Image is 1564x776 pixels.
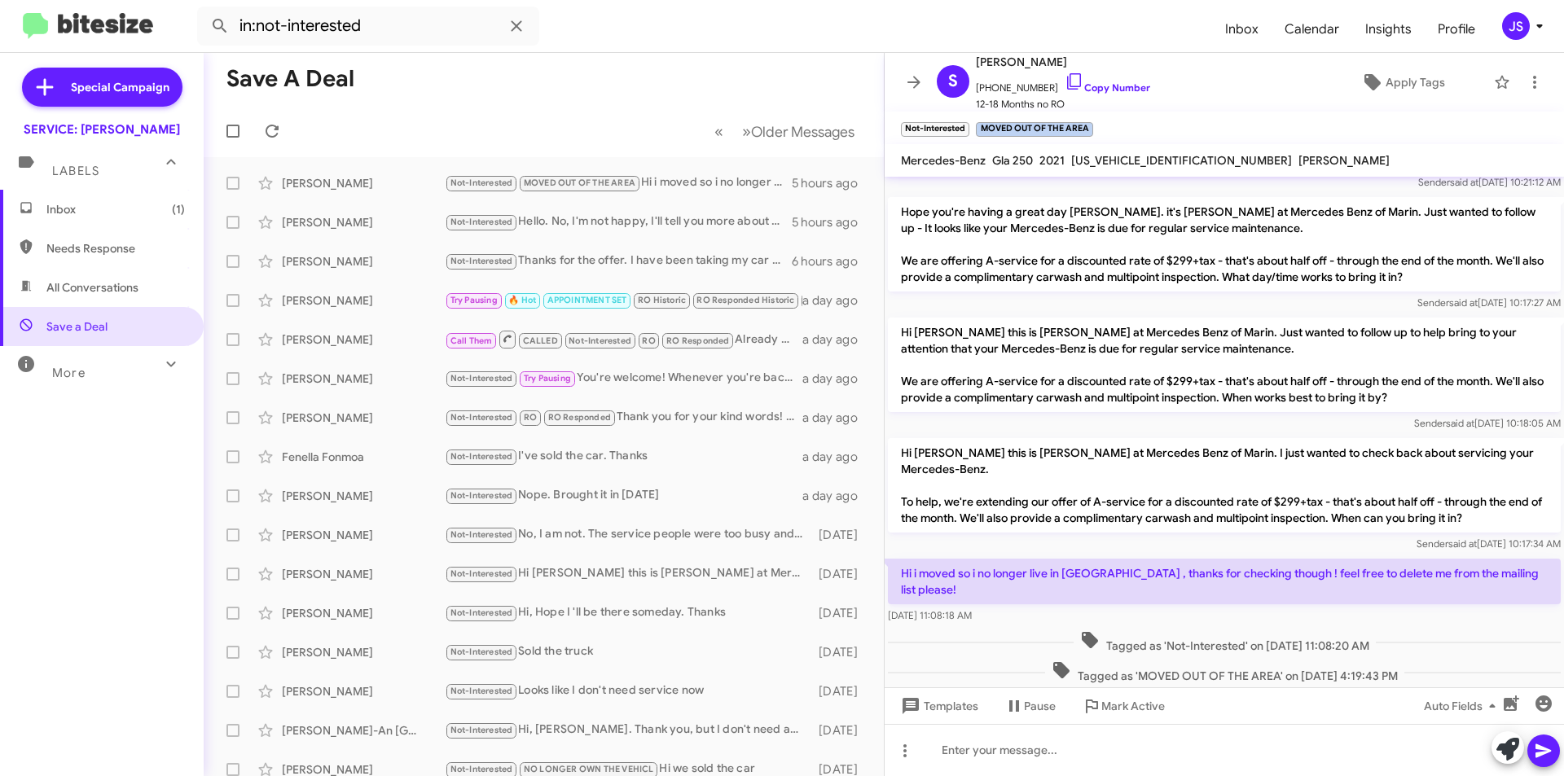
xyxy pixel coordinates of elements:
[445,642,811,661] div: Sold the truck
[282,253,445,270] div: [PERSON_NAME]
[547,295,627,305] span: APPOINTMENT SET
[548,412,611,423] span: RO Responded
[450,412,513,423] span: Not-Interested
[450,335,493,346] span: Call Them
[888,609,972,621] span: [DATE] 11:08:18 AM
[524,178,635,188] span: MOVED OUT OF THE AREA
[1488,12,1546,40] button: JS
[802,292,871,309] div: a day ago
[802,449,871,465] div: a day ago
[282,292,445,309] div: [PERSON_NAME]
[976,96,1150,112] span: 12-18 Months no RO
[445,682,811,700] div: Looks like I don't need service now
[450,178,513,188] span: Not-Interested
[524,373,571,384] span: Try Pausing
[792,214,871,230] div: 5 hours ago
[811,683,871,699] div: [DATE]
[569,335,631,346] span: Not-Interested
[197,7,539,46] input: Search
[71,79,169,95] span: Special Campaign
[46,318,108,335] span: Save a Deal
[811,527,871,543] div: [DATE]
[445,525,811,544] div: No, I am not. The service people were too busy and not polite. When I received my car back, I got...
[282,410,445,426] div: [PERSON_NAME]
[901,153,986,168] span: Mercedes-Benz
[976,52,1150,72] span: [PERSON_NAME]
[1450,176,1478,188] span: said at
[1272,6,1352,53] a: Calendar
[524,764,654,774] span: NO LONGER OWN THE VEHICL
[811,644,871,660] div: [DATE]
[172,201,185,217] span: (1)
[1414,417,1561,429] span: Sender [DATE] 10:18:05 AM
[976,122,1092,137] small: MOVED OUT OF THE AREA
[732,115,864,148] button: Next
[445,564,811,583] div: Hi [PERSON_NAME] this is [PERSON_NAME] at Mercedes Benz of Marin. Just wanted to follow up to hel...
[1039,153,1065,168] span: 2021
[802,410,871,426] div: a day ago
[1024,691,1056,721] span: Pause
[1386,68,1445,97] span: Apply Tags
[792,175,871,191] div: 5 hours ago
[1417,537,1561,550] span: Sender [DATE] 10:17:34 AM
[282,370,445,387] div: [PERSON_NAME]
[282,449,445,465] div: Fenella Fonmoa
[450,607,513,618] span: Not-Interested
[1411,691,1515,721] button: Auto Fields
[450,764,513,774] span: Not-Interested
[1074,630,1376,654] span: Tagged as 'Not-Interested' on [DATE] 11:08:20 AM
[705,115,733,148] button: Previous
[52,164,99,178] span: Labels
[802,331,871,348] div: a day ago
[1069,691,1178,721] button: Mark Active
[751,123,854,141] span: Older Messages
[445,252,792,270] div: Thanks for the offer. I have been taking my car to an independent garage.
[282,566,445,582] div: [PERSON_NAME]
[991,691,1069,721] button: Pause
[802,370,871,387] div: a day ago
[666,335,729,346] span: RO Responded
[1425,6,1488,53] a: Profile
[445,329,802,349] div: Already booked it thx
[282,331,445,348] div: [PERSON_NAME]
[1212,6,1272,53] a: Inbox
[1101,691,1165,721] span: Mark Active
[450,256,513,266] span: Not-Interested
[1448,537,1477,550] span: said at
[1449,296,1478,309] span: said at
[1045,660,1404,684] span: Tagged as 'MOVED OUT OF THE AREA' on [DATE] 4:19:43 PM
[450,373,513,384] span: Not-Interested
[450,686,513,696] span: Not-Interested
[445,291,802,309] div: Thank you.we have moved to [GEOGRAPHIC_DATA].
[885,691,991,721] button: Templates
[523,335,558,346] span: CALLED
[508,295,536,305] span: 🔥 Hot
[792,253,871,270] div: 6 hours ago
[1071,153,1292,168] span: [US_VEHICLE_IDENTIFICATION_NUMBER]
[450,490,513,501] span: Not-Interested
[282,527,445,543] div: [PERSON_NAME]
[282,605,445,621] div: [PERSON_NAME]
[811,605,871,621] div: [DATE]
[226,66,354,92] h1: Save a Deal
[445,213,792,231] div: Hello. No, I'm not happy, I'll tell you more about that later.
[888,318,1561,412] p: Hi [PERSON_NAME] this is [PERSON_NAME] at Mercedes Benz of Marin. Just wanted to follow up to hel...
[1319,68,1486,97] button: Apply Tags
[282,175,445,191] div: [PERSON_NAME]
[46,201,185,217] span: Inbox
[445,603,811,622] div: Hi, Hope I 'll be there someday. Thanks
[1502,12,1530,40] div: JS
[445,486,802,505] div: Nope. Brought it in [DATE]
[948,68,958,94] span: S
[888,197,1561,292] p: Hope you're having a great day [PERSON_NAME]. it's [PERSON_NAME] at Mercedes Benz of Marin. Just ...
[1418,176,1561,188] span: Sender [DATE] 10:21:12 AM
[450,295,498,305] span: Try Pausing
[450,529,513,540] span: Not-Interested
[714,121,723,142] span: «
[1298,153,1390,168] span: [PERSON_NAME]
[282,488,445,504] div: [PERSON_NAME]
[1352,6,1425,53] span: Insights
[46,240,185,256] span: Needs Response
